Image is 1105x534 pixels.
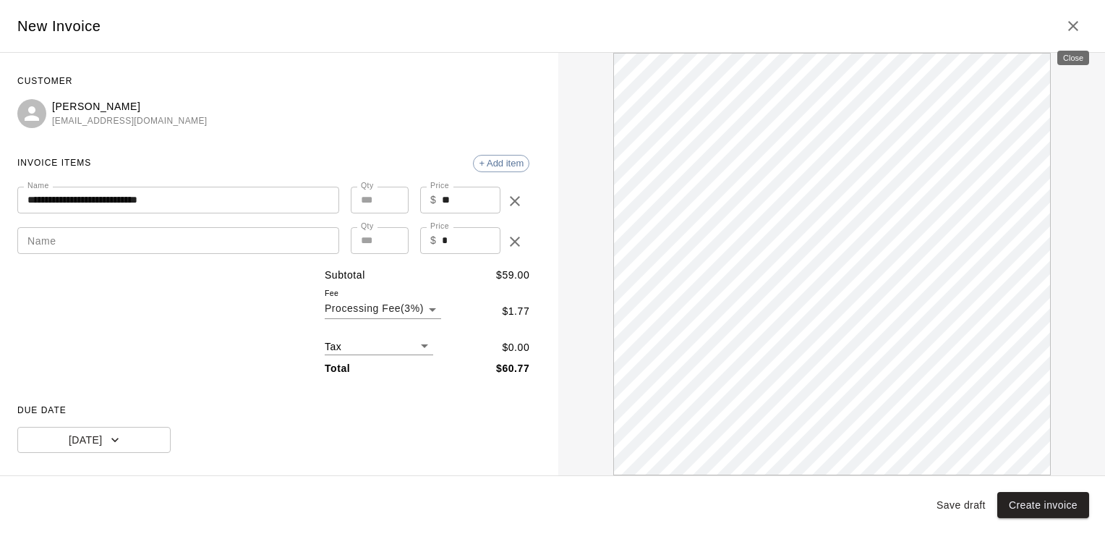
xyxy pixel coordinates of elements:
span: INVOICE ITEMS [17,152,91,175]
p: $ [430,233,436,248]
p: [PERSON_NAME] [52,99,208,114]
button: Create invoice [997,492,1089,519]
span: CUSTOMER [17,70,529,93]
p: $ 1.77 [502,304,529,319]
h5: New Invoice [17,17,101,36]
button: [DATE] [17,427,171,454]
div: + Add item [473,155,529,172]
b: $ 60.77 [496,363,529,374]
p: $ 59.00 [496,268,529,283]
button: Save draft [931,492,991,519]
label: Qty [361,221,374,232]
div: Processing Fee ( 3 % ) [325,300,441,319]
div: Close [1057,51,1089,65]
button: Close [1059,12,1088,41]
span: [EMAIL_ADDRESS][DOMAIN_NAME] [52,114,208,129]
label: Name [27,180,49,191]
p: $ 0.00 [502,340,529,355]
span: + Add item [474,158,529,169]
button: delete [500,227,529,256]
button: delete [500,187,529,216]
label: Qty [361,180,374,191]
label: Price [430,180,449,191]
span: DUE DATE [17,399,529,423]
b: Total [325,363,350,374]
label: Price [430,221,449,232]
p: $ [430,192,436,208]
p: Subtotal [325,268,365,283]
label: Fee [325,287,338,298]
